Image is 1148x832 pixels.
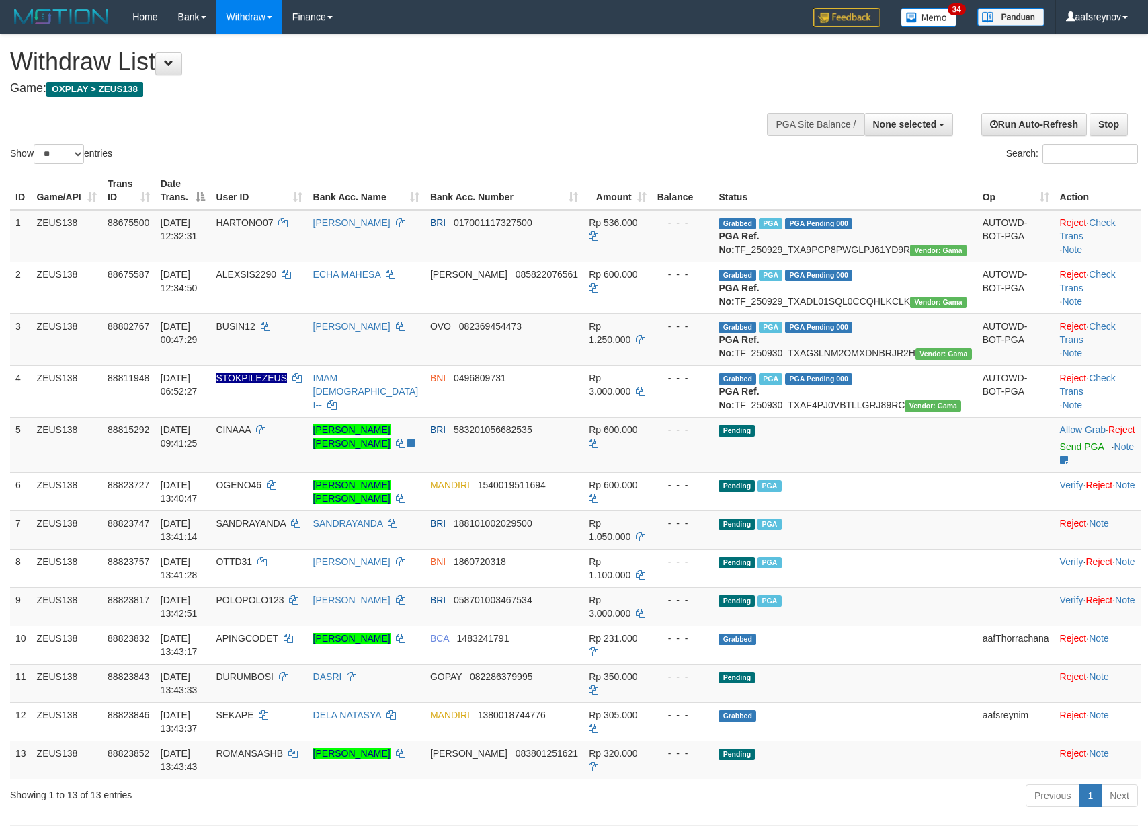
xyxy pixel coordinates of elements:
[108,671,149,682] span: 88823843
[1090,113,1128,136] a: Stop
[910,245,967,256] span: Vendor URL: https://trx31.1velocity.biz
[759,270,782,281] span: Marked by aafpengsreynich
[454,217,532,228] span: Copy 017001117327500 to clipboard
[430,424,446,435] span: BRI
[589,710,637,720] span: Rp 305.000
[767,113,864,136] div: PGA Site Balance /
[1055,549,1141,587] td: · ·
[1055,472,1141,510] td: · ·
[32,587,102,626] td: ZEUS138
[589,321,630,345] span: Rp 1.250.000
[46,82,143,97] span: OXPLAY > ZEUS138
[1055,702,1141,741] td: ·
[216,633,278,644] span: APINGCODET
[719,557,755,568] span: Pending
[657,268,708,281] div: - - -
[657,632,708,645] div: - - -
[10,210,32,262] td: 1
[652,172,714,210] th: Balance
[10,472,32,510] td: 6
[1062,400,1082,410] a: Note
[32,262,102,313] td: ZEUS138
[216,710,253,720] span: SEKAPE
[719,634,756,645] span: Grabbed
[161,217,198,241] span: [DATE] 12:32:31
[1060,373,1087,383] a: Reject
[719,710,756,722] span: Grabbed
[1062,348,1082,358] a: Note
[1060,321,1087,332] a: Reject
[216,671,274,682] span: DURUMBOSI
[430,321,451,332] span: OVO
[313,321,391,332] a: [PERSON_NAME]
[430,480,470,490] span: MANDIRI
[108,424,149,435] span: 88815292
[430,373,446,383] span: BNI
[516,269,578,280] span: Copy 085822076561 to clipboard
[589,671,637,682] span: Rp 350.000
[719,218,756,229] span: Grabbed
[1089,710,1109,720] a: Note
[589,269,637,280] span: Rp 600.000
[454,373,506,383] span: Copy 0496809731 to clipboard
[32,472,102,510] td: ZEUS138
[657,747,708,760] div: - - -
[1060,671,1087,682] a: Reject
[161,424,198,449] span: [DATE] 09:41:25
[108,595,149,605] span: 88823817
[102,172,155,210] th: Trans ID: activate to sort column ascending
[161,518,198,542] span: [DATE] 13:41:14
[1055,417,1141,472] td: ·
[1006,144,1138,164] label: Search:
[1055,664,1141,702] td: ·
[1089,671,1109,682] a: Note
[981,113,1087,136] a: Run Auto-Refresh
[719,322,756,333] span: Grabbed
[657,423,708,437] div: - - -
[454,424,532,435] span: Copy 583201056682535 to clipboard
[1085,556,1112,567] a: Reject
[10,7,112,27] img: MOTION_logo.png
[430,556,446,567] span: BNI
[32,702,102,741] td: ZEUS138
[589,373,630,397] span: Rp 3.000.000
[719,749,755,760] span: Pending
[1101,784,1138,807] a: Next
[210,172,307,210] th: User ID: activate to sort column ascending
[785,373,852,385] span: PGA Pending
[308,172,425,210] th: Bank Acc. Name: activate to sort column ascending
[32,549,102,587] td: ZEUS138
[10,262,32,313] td: 2
[32,417,102,472] td: ZEUS138
[719,282,759,307] b: PGA Ref. No:
[1115,595,1135,605] a: Note
[108,217,149,228] span: 88675500
[910,297,967,308] span: Vendor URL: https://trx31.1velocity.biz
[161,373,198,397] span: [DATE] 06:52:27
[425,172,583,210] th: Bank Acc. Number: activate to sort column ascending
[657,478,708,492] div: - - -
[10,82,752,96] h4: Game:
[785,322,852,333] span: PGA Pending
[10,365,32,417] td: 4
[108,321,149,332] span: 88802767
[430,518,446,529] span: BRI
[478,480,546,490] span: Copy 1540019511694 to clipboard
[1060,424,1108,435] span: ·
[657,371,708,385] div: - - -
[161,633,198,657] span: [DATE] 13:43:17
[719,231,759,255] b: PGA Ref. No:
[313,373,419,410] a: IMAM [DEMOGRAPHIC_DATA] I--
[161,480,198,504] span: [DATE] 13:40:47
[1060,373,1116,397] a: Check Trans
[216,424,250,435] span: CINAAA
[1060,710,1087,720] a: Reject
[719,425,755,437] span: Pending
[1060,321,1116,345] a: Check Trans
[1060,518,1087,529] a: Reject
[108,373,149,383] span: 88811948
[1085,480,1112,490] a: Reject
[32,741,102,779] td: ZEUS138
[1108,424,1135,435] a: Reject
[1060,633,1087,644] a: Reject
